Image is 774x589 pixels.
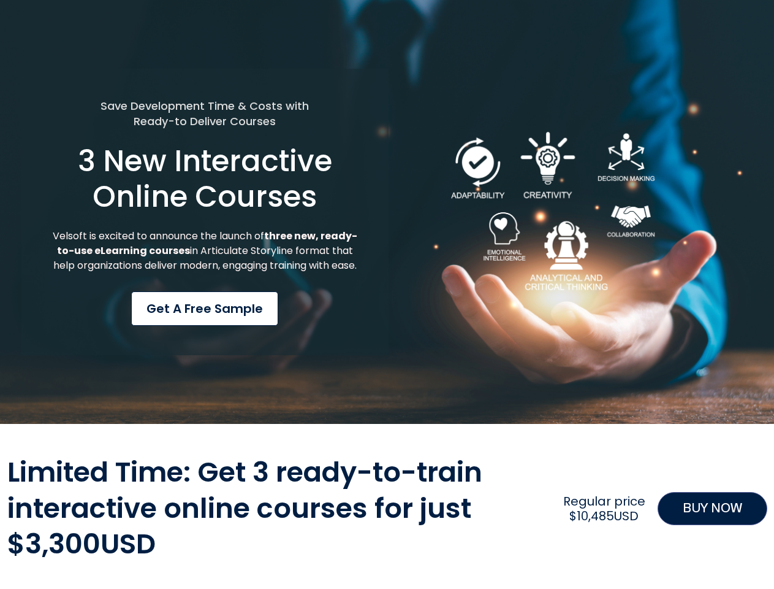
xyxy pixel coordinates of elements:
span: BUY NOW [683,499,742,518]
h1: 3 New Interactive Online Courses [51,144,359,214]
h2: Regular price $10,485USD [557,494,651,523]
h2: Limited Time: Get 3 ready-to-train interactive online courses for just $3,300USD [7,455,552,563]
a: BUY NOW [658,492,767,525]
strong: three new, ready-to-use eLearning courses [57,229,357,258]
p: Velsoft is excited to announce the launch of in Articulate Storyline format that help organizatio... [51,229,359,273]
span: Get a Free Sample [146,299,263,318]
h5: Save Development Time & Costs with Ready-to Deliver Courses [51,98,359,129]
a: Get a Free Sample [131,291,278,326]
